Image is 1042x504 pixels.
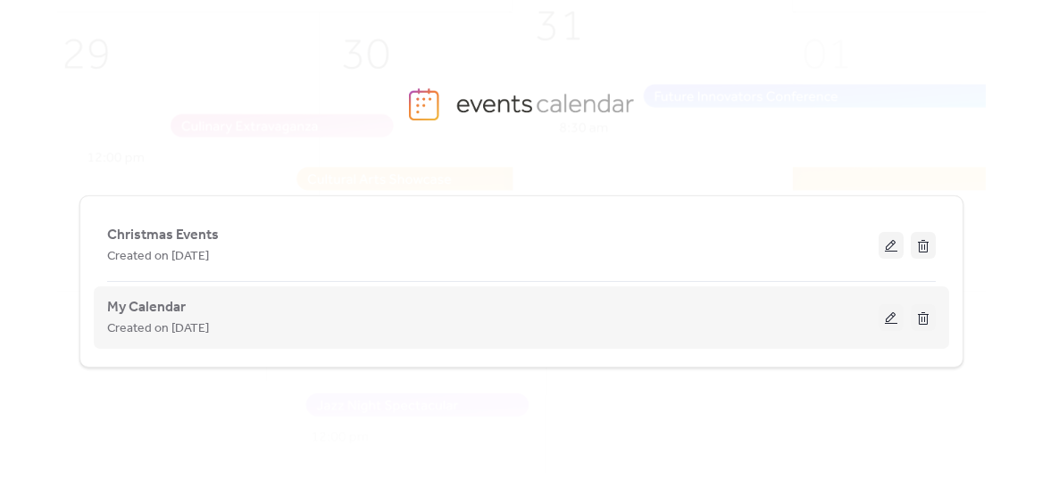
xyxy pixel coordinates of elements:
[107,225,219,246] span: Christmas Events
[107,302,186,312] a: My Calendar
[107,246,209,268] span: Created on [DATE]
[107,297,186,318] span: My Calendar
[107,230,219,240] a: Christmas Events
[107,318,209,340] span: Created on [DATE]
